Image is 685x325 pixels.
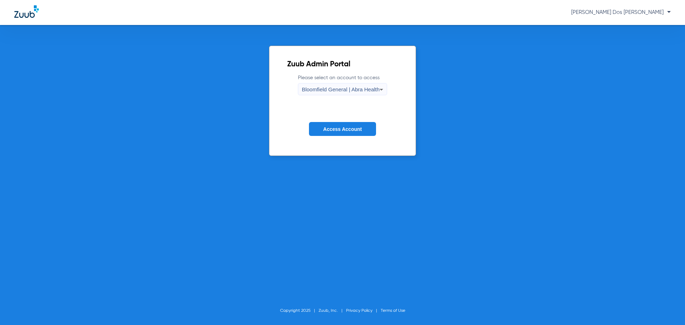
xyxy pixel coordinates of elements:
[302,86,380,92] span: Bloomfield General | Abra Health
[346,309,372,313] a: Privacy Policy
[14,5,39,18] img: Zuub Logo
[280,307,319,314] li: Copyright 2025
[309,122,376,136] button: Access Account
[381,309,405,313] a: Terms of Use
[323,126,362,132] span: Access Account
[649,291,685,325] iframe: Chat Widget
[571,10,671,15] span: [PERSON_NAME] Dos [PERSON_NAME]
[298,74,387,95] label: Please select an account to access
[287,61,398,68] h2: Zuub Admin Portal
[319,307,346,314] li: Zuub, Inc.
